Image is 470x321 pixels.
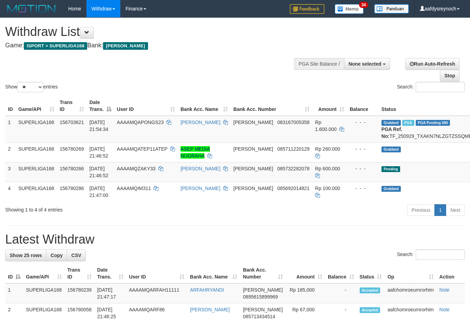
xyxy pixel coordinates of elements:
[5,233,465,246] h1: Latest Withdraw
[233,146,273,152] span: [PERSON_NAME]
[10,253,42,258] span: Show 25 rows
[315,120,337,132] span: Rp 1.600.000
[90,120,109,132] span: [DATE] 21:54:34
[181,120,220,125] a: [PERSON_NAME]
[325,283,357,303] td: -
[5,182,16,201] td: 4
[190,307,230,312] a: [PERSON_NAME]
[16,116,57,143] td: SUPERLIGA168
[286,283,325,303] td: Rp 185,000
[5,142,16,162] td: 2
[5,204,191,213] div: Showing 1 to 4 of 4 entries
[335,4,364,14] img: Button%20Memo.svg
[60,186,84,191] span: 156780286
[181,166,220,171] a: [PERSON_NAME]
[17,82,43,92] select: Showentries
[5,264,23,283] th: ID: activate to sort column descending
[190,287,224,293] a: ARFAHRYANDI
[5,249,46,261] a: Show 25 rows
[240,264,285,283] th: Bank Acc. Number: activate to sort column ascending
[312,96,347,116] th: Amount: activate to sort column ascending
[23,264,65,283] th: Game/API: activate to sort column ascending
[290,4,324,14] img: Feedback.jpg
[381,120,401,126] span: Grabbed
[60,166,84,171] span: 156780266
[5,82,58,92] label: Show entries
[436,264,465,283] th: Action
[416,120,450,126] span: PGA Pending
[233,186,273,191] span: [PERSON_NAME]
[347,96,379,116] th: Balance
[243,307,283,312] span: [PERSON_NAME]
[407,204,435,216] a: Previous
[397,249,465,260] label: Search:
[243,294,278,300] span: Copy 0895615899969 to clipboard
[385,283,436,303] td: aafchomroeurnrorhim
[233,120,273,125] span: [PERSON_NAME]
[65,264,94,283] th: Trans ID: activate to sort column ascending
[350,165,376,172] div: - - -
[16,182,57,201] td: SUPERLIGA168
[416,82,465,92] input: Search:
[277,146,310,152] span: Copy 085711220129 to clipboard
[16,162,57,182] td: SUPERLIGA168
[350,145,376,152] div: - - -
[385,264,436,283] th: Op: activate to sort column ascending
[397,82,465,92] label: Search:
[181,186,220,191] a: [PERSON_NAME]
[439,307,450,312] a: Note
[349,61,381,67] span: None selected
[5,96,16,116] th: ID
[90,166,109,178] span: [DATE] 21:46:52
[360,287,380,293] span: Accepted
[294,58,344,70] div: PGA Site Balance /
[350,185,376,192] div: - - -
[360,307,380,313] span: Accepted
[16,142,57,162] td: SUPERLIGA168
[117,166,156,171] span: AAAAMQZAKY33
[46,249,67,261] a: Copy
[277,186,310,191] span: Copy 085692014821 to clipboard
[381,186,401,192] span: Grabbed
[90,146,109,159] span: [DATE] 21:46:52
[187,264,240,283] th: Bank Acc. Name: activate to sort column ascending
[94,264,126,283] th: Date Trans.: activate to sort column ascending
[286,264,325,283] th: Amount: activate to sort column ascending
[178,96,231,116] th: Bank Acc. Name: activate to sort column ascending
[357,264,385,283] th: Status: activate to sort column ascending
[67,249,86,261] a: CSV
[350,119,376,126] div: - - -
[381,166,400,172] span: Pending
[117,146,167,152] span: AAAAMQATEP11ATEP
[60,120,84,125] span: 156703621
[94,283,126,303] td: [DATE] 21:47:17
[344,58,390,70] button: None selected
[5,42,306,49] h4: Game: Bank:
[90,186,109,198] span: [DATE] 21:47:00
[5,283,23,303] td: 1
[114,96,178,116] th: User ID: activate to sort column ascending
[440,70,460,82] a: Stop
[277,166,310,171] span: Copy 085732282078 to clipboard
[243,314,275,319] span: Copy 085713434514 to clipboard
[71,253,81,258] span: CSV
[405,58,460,70] a: Run Auto-Refresh
[60,146,84,152] span: 156780269
[117,186,151,191] span: AAAAMQIM311
[359,2,368,8] span: 34
[16,96,57,116] th: Game/API: activate to sort column ascending
[65,283,94,303] td: 156780239
[315,146,340,152] span: Rp 260.000
[243,287,283,293] span: [PERSON_NAME]
[181,146,210,159] a: ASEP MEDIA NUGRAHA
[117,120,164,125] span: AAAAMQAPONGS23
[374,4,409,13] img: panduan.png
[402,120,414,126] span: Marked by aafchhiseyha
[315,166,340,171] span: Rp 600.000
[57,96,87,116] th: Trans ID: activate to sort column ascending
[126,264,187,283] th: User ID: activate to sort column ascending
[231,96,312,116] th: Bank Acc. Number: activate to sort column ascending
[50,253,63,258] span: Copy
[416,249,465,260] input: Search:
[277,120,310,125] span: Copy 083167005358 to clipboard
